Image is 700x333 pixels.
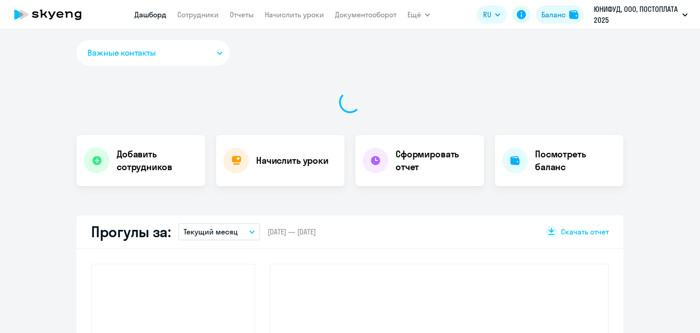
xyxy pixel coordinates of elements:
[268,227,316,237] span: [DATE] — [DATE]
[589,4,692,26] button: ЮНИФУД, ООО, ПОСТОПЛАТА 2025
[483,9,491,20] span: RU
[335,10,396,19] a: Документооборот
[256,154,329,167] h4: Начислить уроки
[477,5,507,24] button: RU
[536,5,584,24] button: Балансbalance
[594,4,679,26] p: ЮНИФУД, ООО, ПОСТОПЛАТА 2025
[396,148,477,173] h4: Сформировать отчет
[569,10,578,19] img: balance
[230,10,254,19] a: Отчеты
[535,148,616,173] h4: Посмотреть баланс
[178,223,260,240] button: Текущий месяц
[265,10,324,19] a: Начислить уроки
[541,9,566,20] div: Баланс
[117,148,198,173] h4: Добавить сотрудников
[91,223,171,241] h2: Прогулы за:
[87,47,156,59] span: Важные контакты
[77,40,230,66] button: Важные контакты
[177,10,219,19] a: Сотрудники
[407,9,421,20] span: Ещё
[134,10,166,19] a: Дашборд
[561,227,609,237] span: Скачать отчет
[184,226,238,237] p: Текущий месяц
[407,5,430,24] button: Ещё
